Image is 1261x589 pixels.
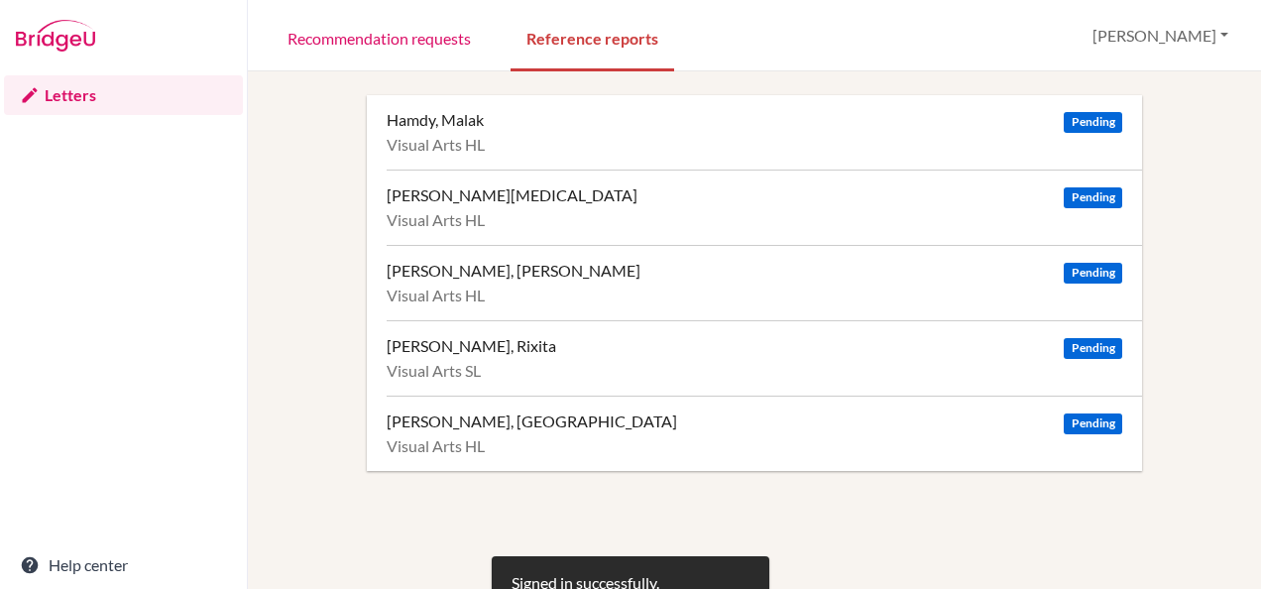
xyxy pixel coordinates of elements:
div: [PERSON_NAME], Rixita [387,336,556,356]
a: Help center [4,545,243,585]
a: Recommendation requests [272,3,487,71]
div: Visual Arts HL [387,436,1122,456]
span: Pending [1064,338,1121,359]
span: Pending [1064,112,1121,133]
div: Visual Arts HL [387,135,1122,155]
img: Bridge-U [16,20,95,52]
div: Visual Arts SL [387,361,1122,381]
button: [PERSON_NAME] [1084,17,1237,55]
span: Pending [1064,263,1121,284]
div: Visual Arts HL [387,210,1122,230]
span: Pending [1064,187,1121,208]
div: [PERSON_NAME], [GEOGRAPHIC_DATA] [387,412,677,431]
div: [PERSON_NAME], [PERSON_NAME] [387,261,640,281]
div: Visual Arts HL [387,286,1122,305]
a: [PERSON_NAME], [PERSON_NAME] Pending Visual Arts HL [387,245,1142,320]
a: [PERSON_NAME], Rixita Pending Visual Arts SL [387,320,1142,396]
div: Hamdy, Malak [387,110,484,130]
div: [PERSON_NAME][MEDICAL_DATA] [387,185,637,205]
a: Reference reports [511,3,674,71]
a: Letters [4,75,243,115]
span: Pending [1064,413,1121,434]
a: [PERSON_NAME], [GEOGRAPHIC_DATA] Pending Visual Arts HL [387,396,1142,471]
a: [PERSON_NAME][MEDICAL_DATA] Pending Visual Arts HL [387,170,1142,245]
a: Hamdy, Malak Pending Visual Arts HL [387,95,1142,170]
